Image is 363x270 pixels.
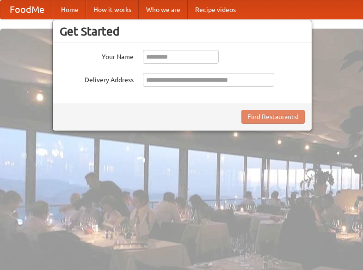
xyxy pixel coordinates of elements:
[188,0,243,19] a: Recipe videos
[86,0,139,19] a: How it works
[60,73,134,84] label: Delivery Address
[0,0,54,19] a: FoodMe
[139,0,188,19] a: Who we are
[60,24,305,38] h3: Get Started
[241,110,305,124] button: Find Restaurants!
[54,0,86,19] a: Home
[60,50,134,61] label: Your Name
